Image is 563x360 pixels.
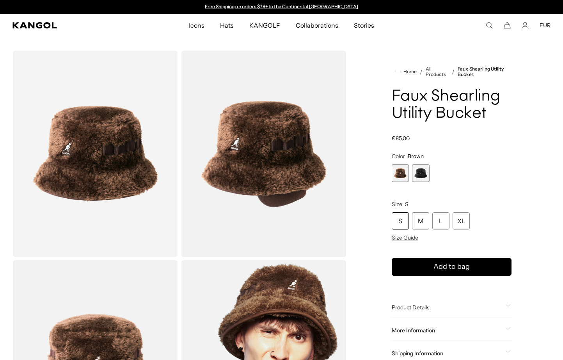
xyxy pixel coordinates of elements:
[392,350,502,357] span: Shipping Information
[426,66,449,77] a: All Products
[392,153,405,160] span: Color
[392,327,502,334] span: More Information
[346,14,382,37] a: Stories
[402,69,417,74] span: Home
[392,304,502,311] span: Product Details
[392,258,511,276] button: Add to bag
[212,14,242,37] a: Hats
[540,22,551,29] button: EUR
[181,14,212,37] a: Icons
[181,51,346,257] img: color-brown
[433,261,470,272] span: Add to bag
[288,14,346,37] a: Collaborations
[392,135,410,142] span: €85,00
[412,212,429,229] div: M
[12,51,178,257] img: color-brown
[392,234,418,241] span: Size Guide
[392,164,409,182] div: 1 of 2
[504,22,511,29] button: Cart
[412,164,430,182] label: Black
[412,164,430,182] div: 2 of 2
[392,66,511,77] nav: breadcrumbs
[395,68,417,75] a: Home
[486,22,493,29] summary: Search here
[432,212,449,229] div: L
[242,14,288,37] a: KANGOLF
[201,4,362,10] div: Announcement
[408,153,424,160] span: Brown
[392,88,511,122] h1: Faux Shearling Utility Bucket
[392,164,409,182] label: Brown
[405,201,408,208] span: S
[392,212,409,229] div: S
[201,4,362,10] slideshow-component: Announcement bar
[220,14,234,37] span: Hats
[201,4,362,10] div: 1 of 2
[296,14,338,37] span: Collaborations
[417,67,423,76] li: /
[354,14,374,37] span: Stories
[522,22,529,29] a: Account
[188,14,204,37] span: Icons
[458,66,511,77] a: Faux Shearling Utility Bucket
[449,67,455,76] li: /
[392,201,402,208] span: Size
[12,22,125,28] a: Kangol
[249,14,280,37] span: KANGOLF
[453,212,470,229] div: XL
[205,4,358,9] a: Free Shipping on orders $79+ to the Continental [GEOGRAPHIC_DATA]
